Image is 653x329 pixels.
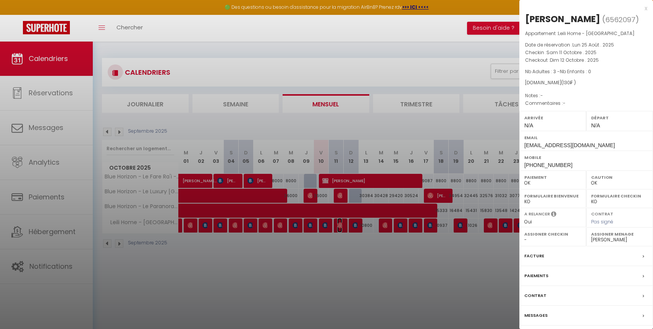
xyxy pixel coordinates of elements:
[602,14,639,25] span: ( )
[540,92,543,99] span: -
[524,252,544,260] label: Facture
[525,49,647,56] p: Checkin :
[525,56,647,64] p: Checkout :
[525,79,647,87] div: [DOMAIN_NAME]
[563,100,566,106] span: -
[524,192,581,200] label: Formulaire Bienvenue
[563,79,570,86] span: 130
[525,13,600,25] div: [PERSON_NAME]
[525,100,647,107] p: Commentaires :
[525,30,647,37] p: Appartement :
[551,211,556,219] i: Sélectionner OUI si vous souhaiter envoyer les séquences de messages post-checkout
[524,292,546,300] label: Contrat
[525,68,591,75] span: Nb Adultes : 3 -
[550,57,599,63] span: Dim 12 Octobre . 2025
[519,4,647,13] div: x
[561,79,576,86] span: ( ₣ )
[605,15,635,24] span: 6562097
[572,42,614,48] span: Lun 25 Août . 2025
[591,230,648,238] label: Assigner Menage
[524,142,615,148] span: [EMAIL_ADDRESS][DOMAIN_NAME]
[524,154,648,161] label: Mobile
[591,173,648,181] label: Caution
[524,211,550,217] label: A relancer
[524,311,548,319] label: Messages
[524,162,572,168] span: [PHONE_NUMBER]
[591,218,613,225] span: Pas signé
[524,134,648,141] label: Email
[560,68,591,75] span: Nb Enfants : 0
[524,173,581,181] label: Paiement
[525,92,647,100] p: Notes :
[524,230,581,238] label: Assigner Checkin
[524,114,581,122] label: Arrivée
[591,192,648,200] label: Formulaire Checkin
[558,30,635,37] span: Leili Home - [GEOGRAPHIC_DATA]
[591,114,648,122] label: Départ
[591,122,600,128] span: N/A
[524,122,533,128] span: N/A
[525,41,647,49] p: Date de réservation :
[524,272,548,280] label: Paiements
[546,49,596,56] span: Sam 11 Octobre . 2025
[591,211,613,216] label: Contrat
